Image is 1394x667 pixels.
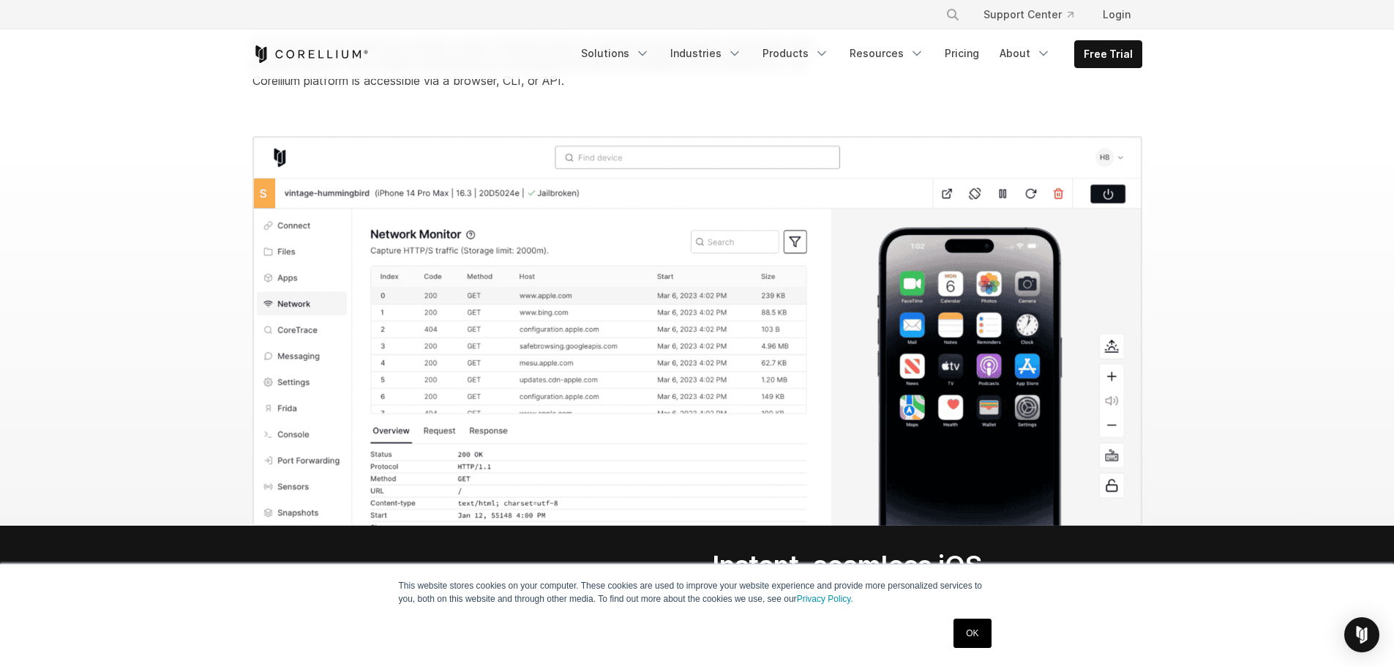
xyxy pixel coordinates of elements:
[662,40,751,67] a: Industries
[928,1,1142,28] div: Navigation Menu
[252,136,1142,526] img: Screenshot of the Corellium virtual hardware platform; network monitor section
[572,40,1142,68] div: Navigation Menu
[754,40,838,67] a: Products
[936,40,988,67] a: Pricing
[841,40,933,67] a: Resources
[252,45,369,63] a: Corellium Home
[797,594,853,604] a: Privacy Policy.
[991,40,1060,67] a: About
[572,40,659,67] a: Solutions
[953,619,991,648] a: OK
[399,579,996,605] p: This website stores cookies on your computer. These cookies are used to improve your website expe...
[972,1,1085,28] a: Support Center
[1075,41,1142,67] a: Free Trial
[940,1,966,28] button: Search
[1344,617,1379,652] div: Open Intercom Messenger
[1091,1,1142,28] a: Login
[712,549,1087,615] h2: Instant, seamless iOS jailbreaking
